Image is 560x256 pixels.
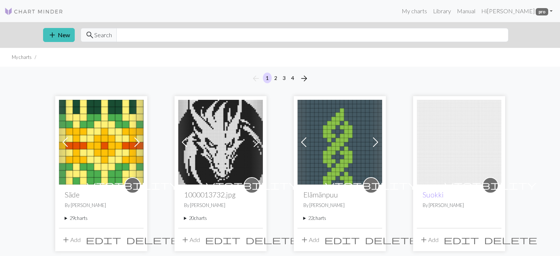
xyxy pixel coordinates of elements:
p: By [PERSON_NAME] [184,202,257,209]
span: delete [484,235,537,245]
span: delete [126,235,179,245]
summary: 22charts [303,215,376,222]
h2: Elämänpuu [303,190,376,199]
span: pro [536,8,548,15]
button: Add [178,233,202,247]
span: visibility [87,179,179,191]
i: Edit [205,235,240,244]
span: visibility [444,179,536,191]
p: By [PERSON_NAME] [65,202,138,209]
h2: 1000013732.jpg [184,190,257,199]
i: private [87,178,179,193]
span: add [300,235,309,245]
p: By [PERSON_NAME] [303,202,376,209]
span: edit [205,235,240,245]
span: edit [444,235,479,245]
i: Edit [86,235,121,244]
button: 2 [271,73,280,83]
li: My charts [12,54,32,61]
span: delete [365,235,418,245]
span: delete [246,235,299,245]
span: visibility [325,179,417,191]
summary: 29charts [65,215,138,222]
button: Add [59,233,83,247]
span: Search [94,31,112,39]
span: add [181,235,190,245]
img: Suokki [417,100,501,185]
summary: 20charts [184,215,257,222]
i: Edit [324,235,360,244]
button: Delete [243,233,301,247]
a: Library [430,4,454,18]
span: visibility [206,179,298,191]
a: Manual [454,4,478,18]
button: Edit [202,233,243,247]
button: Add [417,233,441,247]
button: Delete [124,233,182,247]
span: add [61,235,70,245]
span: add [48,30,57,40]
img: 1000013732.jpg [178,100,263,185]
i: Next [300,74,309,83]
h2: Säde [65,190,138,199]
img: Logo [4,7,63,16]
i: private [206,178,298,193]
span: arrow_forward [300,73,309,84]
button: Delete [482,233,540,247]
i: Edit [444,235,479,244]
a: My charts [399,4,430,18]
nav: Page navigation [249,73,311,84]
span: search [85,30,94,40]
img: Elämänpuu [297,100,382,185]
button: Next [297,73,311,84]
img: Säde hiha [59,100,144,185]
a: Suokki [417,138,501,145]
button: Delete [362,233,420,247]
button: New [43,28,75,42]
i: private [444,178,536,193]
button: Add [297,233,322,247]
button: Edit [441,233,482,247]
i: private [325,178,417,193]
p: By [PERSON_NAME] [423,202,496,209]
button: Edit [83,233,124,247]
button: 1 [263,73,272,83]
span: edit [86,235,121,245]
a: Hi[PERSON_NAME] pro [478,4,556,18]
button: 3 [280,73,289,83]
a: Säde hiha [59,138,144,145]
button: Edit [322,233,362,247]
span: edit [324,235,360,245]
button: 4 [288,73,297,83]
span: add [419,235,428,245]
a: 1000013732.jpg [178,138,263,145]
a: Suokki [423,190,444,199]
a: Elämänpuu [297,138,382,145]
